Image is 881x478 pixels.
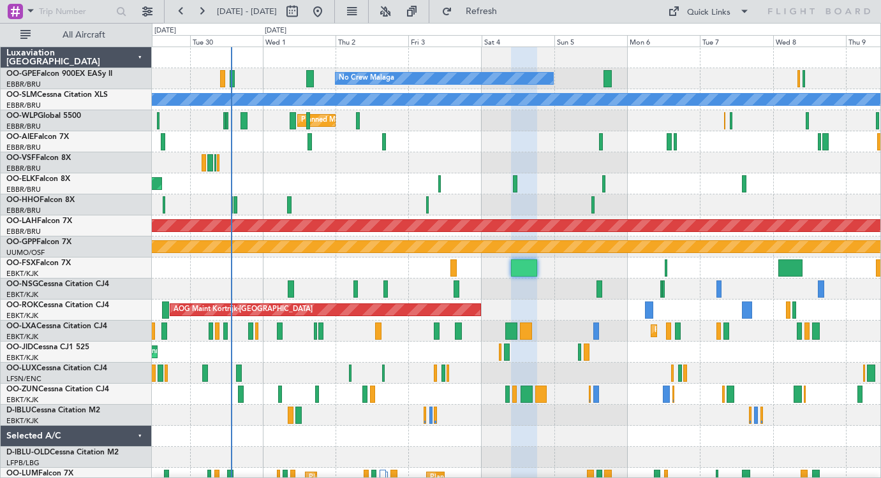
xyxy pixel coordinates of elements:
[6,407,31,414] span: D-IBLU
[6,175,70,183] a: OO-ELKFalcon 8X
[265,25,286,36] div: [DATE]
[436,1,512,22] button: Refresh
[6,175,35,183] span: OO-ELK
[6,133,69,141] a: OO-AIEFalcon 7X
[190,35,263,47] div: Tue 30
[6,290,38,300] a: EBKT/KJK
[6,164,41,173] a: EBBR/BRU
[6,112,38,120] span: OO-WLP
[6,344,89,351] a: OO-JIDCessna CJ1 525
[455,7,508,16] span: Refresh
[6,217,37,225] span: OO-LAH
[408,35,481,47] div: Fri 3
[6,122,41,131] a: EBBR/BRU
[6,470,73,477] a: OO-LUMFalcon 7X
[6,217,72,225] a: OO-LAHFalcon 7X
[6,322,107,330] a: OO-LXACessna Citation CJ4
[6,143,41,152] a: EBBR/BRU
[33,31,135,40] span: All Aircraft
[6,238,71,246] a: OO-GPPFalcon 7X
[339,69,394,88] div: No Crew Malaga
[6,344,33,351] span: OO-JID
[6,227,41,236] a: EBBR/BRU
[6,407,100,414] a: D-IBLUCessna Citation M2
[174,300,313,319] div: AOG Maint Kortrijk-[GEOGRAPHIC_DATA]
[482,35,554,47] div: Sat 4
[6,248,45,257] a: UUMO/OSF
[6,458,40,468] a: LFPB/LBG
[6,70,36,78] span: OO-GPE
[6,322,36,330] span: OO-LXA
[6,80,41,89] a: EBBR/BRU
[6,112,81,120] a: OO-WLPGlobal 5500
[6,259,71,267] a: OO-FSXFalcon 7X
[6,91,37,99] span: OO-SLM
[217,6,277,17] span: [DATE] - [DATE]
[6,154,71,162] a: OO-VSFFalcon 8X
[6,101,41,110] a: EBBR/BRU
[6,301,109,309] a: OO-ROKCessna Citation CJ4
[117,35,189,47] div: Mon 29
[263,35,336,47] div: Wed 1
[6,449,50,456] span: D-IBLU-OLD
[6,365,107,372] a: OO-LUXCessna Citation CJ4
[6,154,36,162] span: OO-VSF
[6,91,108,99] a: OO-SLMCessna Citation XLS
[6,280,38,288] span: OO-NSG
[6,365,36,372] span: OO-LUX
[6,449,119,456] a: D-IBLU-OLDCessna Citation M2
[6,470,38,477] span: OO-LUM
[6,395,38,405] a: EBKT/KJK
[6,206,41,215] a: EBBR/BRU
[301,111,393,130] div: Planned Maint Milan (Linate)
[6,374,41,384] a: LFSN/ENC
[773,35,846,47] div: Wed 8
[6,311,38,321] a: EBKT/KJK
[6,185,41,194] a: EBBR/BRU
[6,280,109,288] a: OO-NSGCessna Citation CJ4
[6,332,38,342] a: EBKT/KJK
[14,25,138,45] button: All Aircraft
[6,386,109,393] a: OO-ZUNCessna Citation CJ4
[6,70,112,78] a: OO-GPEFalcon 900EX EASy II
[6,133,34,141] span: OO-AIE
[554,35,627,47] div: Sun 5
[700,35,773,47] div: Tue 7
[6,386,38,393] span: OO-ZUN
[336,35,408,47] div: Thu 2
[6,269,38,279] a: EBKT/KJK
[6,196,75,204] a: OO-HHOFalcon 8X
[6,416,38,426] a: EBKT/KJK
[6,353,38,363] a: EBKT/KJK
[627,35,700,47] div: Mon 6
[154,25,176,36] div: [DATE]
[39,2,112,21] input: Trip Number
[6,259,36,267] span: OO-FSX
[6,238,36,246] span: OO-GPP
[6,301,38,309] span: OO-ROK
[6,196,40,204] span: OO-HHO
